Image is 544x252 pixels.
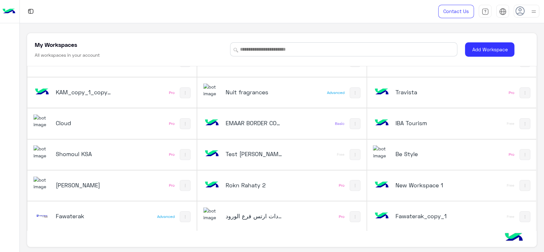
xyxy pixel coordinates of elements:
img: tab [499,8,506,15]
h5: Fawaterak [56,212,112,220]
h5: EMAAR BORDER CONSULTING ENGINEER [226,119,282,127]
a: Contact Us [438,5,474,18]
div: Pro [339,183,345,188]
img: bot image [203,145,221,162]
div: Free [507,183,514,188]
h5: Test Omar [226,150,282,158]
h5: عيادات ارتس فرع الورود [226,212,282,220]
div: Free [507,121,514,126]
img: Logo [3,5,15,18]
img: bot image [373,176,390,194]
h5: Fawaterak_copy_1 [395,212,452,220]
img: 718582414666387 [203,207,221,221]
img: profile [530,8,538,16]
h5: KAM_copy_1_copy_1 [56,88,112,96]
img: bot image [373,114,390,132]
div: Basic [335,121,345,126]
img: bot image [373,83,390,101]
h6: All workspaces in your account [35,52,100,58]
div: Advanced [327,90,345,95]
img: 110260793960483 [33,145,51,159]
img: bot image [203,176,221,194]
div: Pro [169,152,175,157]
h5: Travista [395,88,452,96]
div: Pro [169,121,175,126]
img: 135495776318059 [203,83,221,97]
div: Pro [509,90,514,95]
img: bot image [373,207,390,225]
div: Free [507,214,514,219]
button: Add Workspace [465,42,514,57]
div: Free [337,152,345,157]
h5: Shomoul KSA [56,150,112,158]
div: Pro [169,90,175,95]
h5: Nuit fragrances [226,88,282,96]
img: 317874714732967 [33,114,51,128]
img: tab [482,8,489,15]
img: 510162592189670 [373,145,390,159]
img: hulul-logo.png [503,227,525,249]
h5: Cloud [56,119,112,127]
h5: Rokn Rahaty 2 [226,181,282,189]
h5: My Workspaces [35,41,77,48]
div: Pro [339,214,345,219]
img: 322853014244696 [33,176,51,190]
img: tab [27,7,35,15]
h5: IBA Tourism [395,119,452,127]
h5: New Workspace 1 [395,181,452,189]
h5: Be Style [395,150,452,158]
img: bot image [203,114,221,132]
div: Advanced [157,214,175,219]
div: Pro [509,152,514,157]
img: 171468393613305 [33,207,51,225]
div: Pro [169,183,175,188]
img: bot image [33,83,51,101]
a: tab [479,5,491,18]
h5: Rokn Rahaty [56,181,112,189]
